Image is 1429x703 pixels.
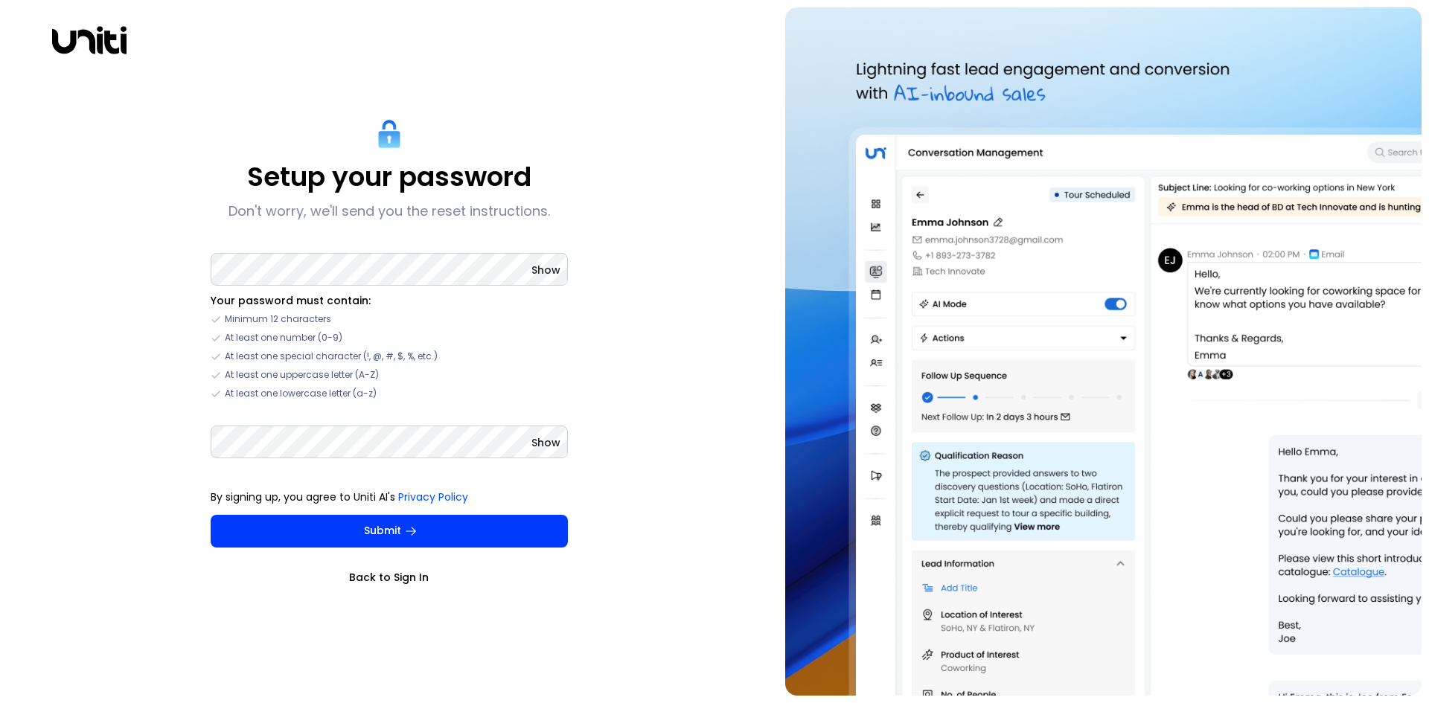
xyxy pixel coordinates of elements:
a: Privacy Policy [398,489,468,504]
span: Minimum 12 characters [225,312,331,326]
button: Submit [211,515,568,548]
p: Don't worry, we'll send you the reset instructions. [228,202,550,220]
span: At least one number (0-9) [225,331,342,344]
li: Your password must contain: [211,293,568,308]
p: Setup your password [247,161,531,193]
a: Back to Sign In [211,570,568,585]
span: At least one special character (!, @, #, $, %, etc.) [225,350,438,363]
img: auth-hero.png [785,7,1422,696]
span: At least one lowercase letter (a-z) [225,387,377,400]
span: At least one uppercase letter (A-Z) [225,368,379,382]
button: Show [531,435,560,450]
button: Show [531,263,560,277]
p: By signing up, you agree to Uniti AI's [211,489,568,504]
